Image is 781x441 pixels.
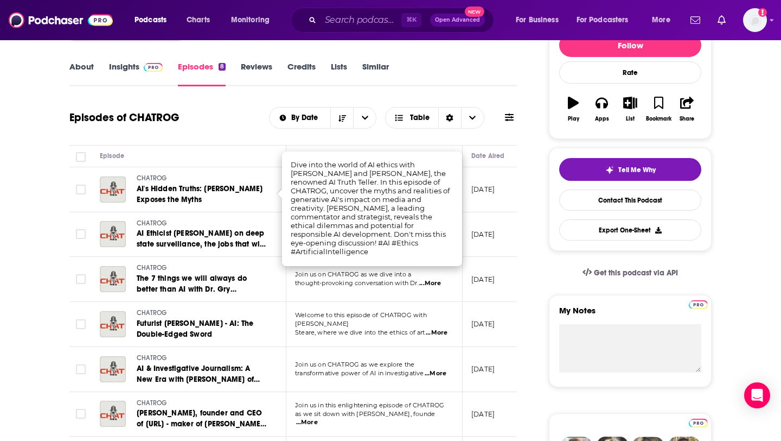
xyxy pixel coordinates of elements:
span: Dive into the world of AI ethics with [PERSON_NAME] and [PERSON_NAME], the renowned AI Truth Tell... [291,160,450,256]
span: Table [410,114,430,122]
div: Episode [100,149,124,162]
span: Get this podcast via API [594,268,678,278]
div: Description [295,149,330,162]
h2: Choose View [385,107,484,129]
img: Podchaser Pro [144,63,163,72]
a: AI & Investigative Journalism: A New Era with [PERSON_NAME] of the Journalism Cloud Alliance [137,363,267,385]
button: tell me why sparkleTell Me Why [559,158,701,181]
span: Toggle select row [76,274,86,284]
span: CHATROG [137,399,167,407]
div: Bookmark [646,116,671,122]
span: as we sit down with [PERSON_NAME], founde [295,410,435,418]
h2: Choose List sort [269,107,377,129]
span: Toggle select row [76,229,86,239]
button: Column Actions [447,150,460,163]
span: CHATROG [137,264,167,272]
a: Pro website [689,417,708,427]
button: Bookmark [644,90,673,129]
img: Podchaser - Follow, Share and Rate Podcasts [9,10,113,30]
div: Share [680,116,694,122]
a: Reviews [241,61,272,86]
a: Pro website [689,299,708,309]
p: [DATE] [471,319,495,329]
a: Show notifications dropdown [713,11,730,29]
p: [DATE] [471,275,495,284]
a: Show notifications dropdown [686,11,705,29]
span: ...More [425,369,446,378]
button: Export One-Sheet [559,219,701,241]
div: Play [568,116,579,122]
div: Search podcasts, credits, & more... [301,8,504,33]
a: The 7 things we will always do better than AI with Dr. Gry Hasselbalch [137,273,267,295]
div: Date Aired [471,149,504,162]
span: Toggle select row [76,409,86,419]
span: For Business [516,12,559,28]
button: Follow [559,33,701,57]
a: AI Ethicist [PERSON_NAME] on deep state surveillance, the jobs that will survive and how to keep ... [137,228,267,250]
div: 8 [219,63,226,71]
span: Welcome to this episode of CHATROG with [PERSON_NAME] [295,311,427,327]
span: Toggle select row [76,185,86,194]
span: Toggle select row [76,319,86,329]
div: Open Intercom Messenger [744,382,770,408]
button: open menu [127,11,181,29]
a: Episodes8 [178,61,226,86]
a: AI's Hidden Truths: [PERSON_NAME] Exposes the Myths [137,184,267,205]
span: AI Ethicist [PERSON_NAME] on deep state surveillance, the jobs that will survive and how to keep ... [137,229,266,270]
span: CHATROG [137,309,167,317]
a: Lists [331,61,347,86]
button: open menu [644,11,684,29]
button: open menu [270,114,331,122]
h1: Episodes of CHATROG [69,111,179,124]
button: open menu [353,108,376,128]
a: Contact This Podcast [559,190,701,211]
span: AI & Investigative Journalism: A New Era with [PERSON_NAME] of the Journalism Cloud Alliance [137,364,260,395]
button: Sort Direction [330,108,353,128]
label: My Notes [559,305,701,324]
input: Search podcasts, credits, & more... [321,11,401,29]
a: Similar [362,61,389,86]
span: ⌘ K [401,13,421,27]
button: open menu [223,11,284,29]
span: The 7 things we will always do better than AI with Dr. Gry Hasselbalch [137,274,247,305]
p: [DATE] [471,230,495,239]
span: New [465,7,484,17]
span: [PERSON_NAME], founder and CEO of [URL] - maker of [PERSON_NAME], a new LLM with a big difference [137,408,266,439]
span: ...More [296,418,318,427]
span: Tell Me Why [618,166,656,174]
a: About [69,61,94,86]
button: Play [559,90,587,129]
a: CHATROG [137,354,267,363]
span: By Date [291,114,322,122]
div: Rate [559,61,701,84]
span: transformative power of AI in investigative [295,369,424,377]
span: More [652,12,670,28]
a: InsightsPodchaser Pro [109,61,163,86]
span: CHATROG [137,174,167,182]
a: CHATROG [137,174,267,184]
div: Apps [595,116,609,122]
a: Get this podcast via API [574,260,687,286]
span: AI's Hidden Truths: [PERSON_NAME] Exposes the Myths [137,184,263,204]
a: Futurist [PERSON_NAME] - AI: The Double-Edged Sword [137,318,267,340]
span: Open Advanced [435,17,480,23]
span: Steare, where we dive into the ethics of art [295,329,425,336]
a: Charts [180,11,216,29]
p: [DATE] [471,409,495,419]
button: open menu [569,11,644,29]
button: open menu [508,11,572,29]
a: Credits [287,61,316,86]
span: ...More [419,279,441,288]
img: Podchaser Pro [689,300,708,309]
a: CHATROG [137,219,267,229]
span: Podcasts [135,12,167,28]
span: Monitoring [231,12,270,28]
a: CHATROG [137,263,267,273]
a: CHATROG [137,308,267,318]
a: [PERSON_NAME], founder and CEO of [URL] - maker of [PERSON_NAME], a new LLM with a big difference [137,408,267,430]
p: [DATE] [471,364,495,374]
span: For Podcasters [577,12,629,28]
div: List [626,116,635,122]
p: [DATE] [471,185,495,194]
